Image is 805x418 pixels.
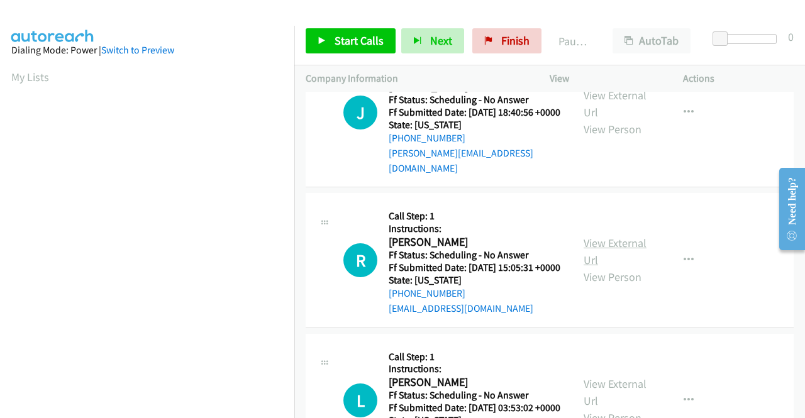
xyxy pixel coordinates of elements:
button: Next [401,28,464,53]
h5: Instructions: [389,223,560,235]
h1: J [343,96,377,129]
h5: Ff Submitted Date: [DATE] 03:53:02 +0000 [389,402,560,414]
h5: Ff Status: Scheduling - No Answer [389,249,560,261]
h5: Call Step: 1 [389,210,560,223]
a: View External Url [584,377,647,408]
h5: Ff Submitted Date: [DATE] 15:05:31 +0000 [389,261,560,274]
iframe: Resource Center [769,159,805,259]
span: Start Calls [335,33,384,48]
h5: Ff Status: Scheduling - No Answer [389,389,560,402]
a: [EMAIL_ADDRESS][DOMAIN_NAME] [389,302,533,314]
span: Finish [501,33,530,48]
a: [PERSON_NAME][EMAIL_ADDRESS][DOMAIN_NAME] [389,147,533,174]
h2: [PERSON_NAME] [389,235,557,250]
h5: Ff Status: Scheduling - No Answer [389,94,561,106]
div: The call is yet to be attempted [343,96,377,129]
a: [PHONE_NUMBER] [389,132,465,144]
h5: State: [US_STATE] [389,274,560,287]
a: [PHONE_NUMBER] [389,287,465,299]
div: 0 [788,28,794,45]
p: Actions [683,71,794,86]
a: Switch to Preview [101,44,174,56]
h5: Ff Submitted Date: [DATE] 18:40:56 +0000 [389,106,561,119]
a: My Lists [11,70,49,84]
h1: R [343,243,377,277]
h5: Instructions: [389,363,560,375]
h5: Call Step: 1 [389,351,560,363]
p: View [550,71,660,86]
h5: State: [US_STATE] [389,119,561,131]
a: View Person [584,270,641,284]
button: AutoTab [613,28,691,53]
a: View Person [584,122,641,136]
a: Finish [472,28,541,53]
a: Start Calls [306,28,396,53]
p: Company Information [306,71,527,86]
h1: L [343,383,377,417]
div: Delay between calls (in seconds) [719,34,777,44]
a: View External Url [584,236,647,267]
div: The call is yet to be attempted [343,243,377,277]
div: The call is yet to be attempted [343,383,377,417]
div: Dialing Mode: Power | [11,43,283,58]
span: Next [430,33,452,48]
h2: [PERSON_NAME] [389,375,557,390]
p: Paused [558,33,590,50]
